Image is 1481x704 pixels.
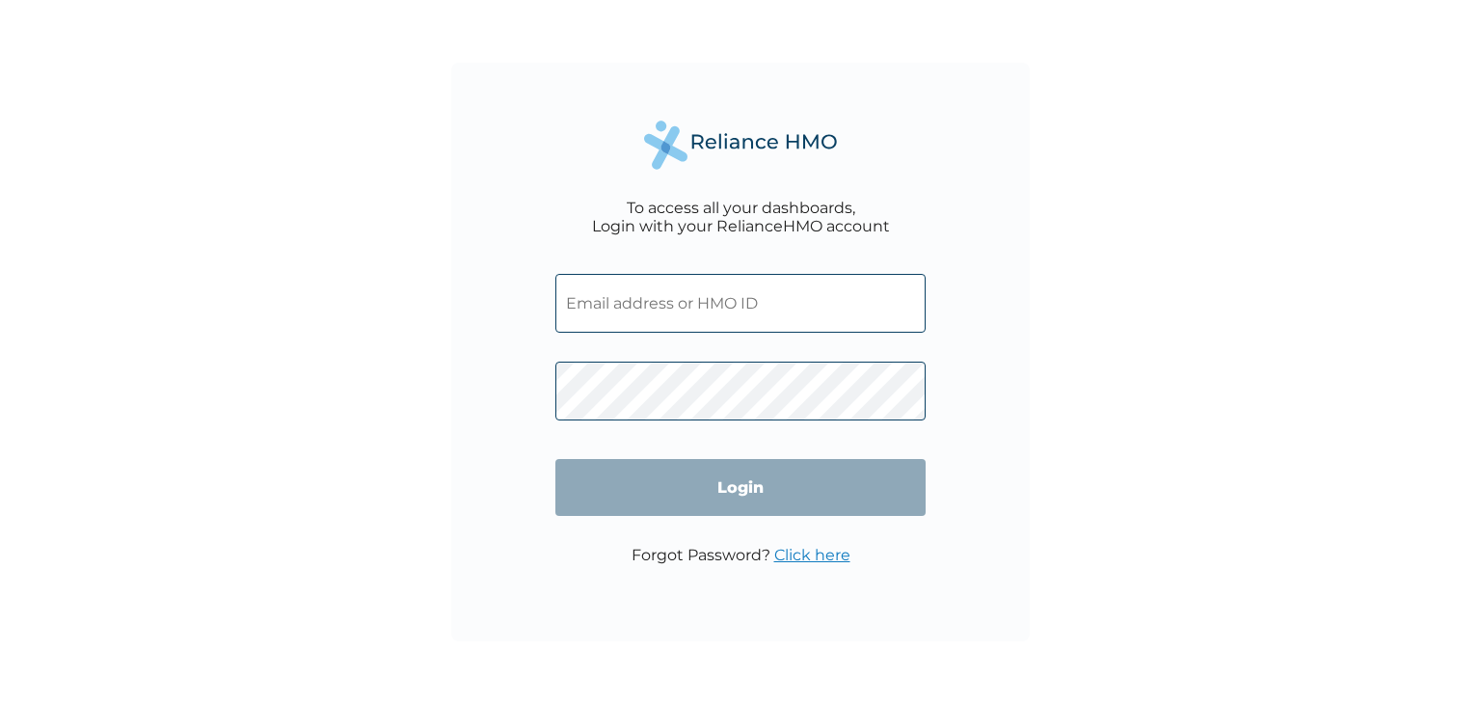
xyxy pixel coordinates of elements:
[555,459,926,516] input: Login
[555,274,926,333] input: Email address or HMO ID
[774,546,850,564] a: Click here
[644,121,837,170] img: Reliance Health's Logo
[632,546,850,564] p: Forgot Password?
[592,199,890,235] div: To access all your dashboards, Login with your RelianceHMO account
